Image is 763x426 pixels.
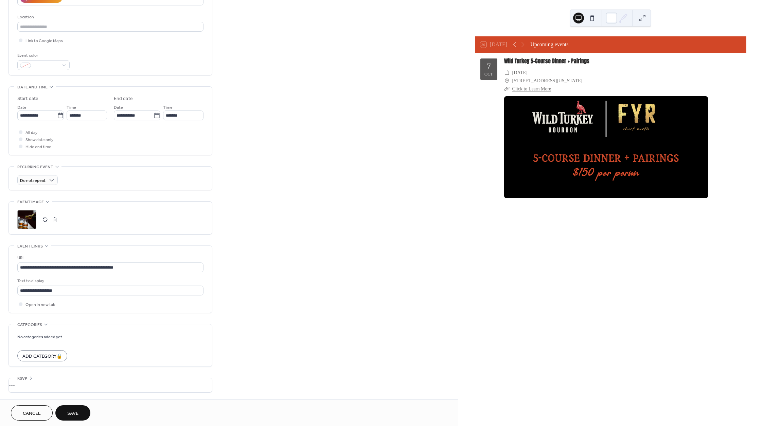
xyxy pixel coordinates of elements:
span: Cancel [23,410,41,417]
div: Text to display [17,277,202,285]
span: Time [163,104,173,111]
div: URL [17,254,202,261]
div: ​ [504,85,510,93]
div: End date [114,95,133,102]
span: Categories [17,321,42,328]
button: Save [55,405,90,421]
span: Date [114,104,123,111]
div: Upcoming events [530,40,568,49]
span: Link to Google Maps [25,37,63,45]
div: 7 [486,62,491,71]
div: Event color [17,52,68,59]
a: Click to Learn More [512,86,551,91]
span: Event links [17,243,43,250]
span: Hide end time [25,143,51,151]
div: ; [17,210,36,229]
span: [STREET_ADDRESS][US_STATE] [512,77,583,85]
span: Open in new tab [25,301,55,308]
span: No categories added yet. [17,334,63,341]
span: Recurring event [17,164,53,171]
div: Oct [484,72,493,76]
a: Wild Turkey 5-Course Dinner + Pairings [504,57,589,65]
div: Start date [17,95,38,102]
button: Cancel [11,405,53,421]
span: Do not repeat [20,177,46,185]
div: Location [17,14,202,21]
div: ​ [504,77,510,85]
span: Time [67,104,76,111]
span: Save [67,410,78,417]
span: Show date only [25,136,53,143]
div: ••• [9,378,212,392]
span: All day [25,129,37,136]
span: Date [17,104,26,111]
div: ​ [504,69,510,77]
span: Event image [17,199,44,206]
span: RSVP [17,375,27,382]
span: [DATE] [512,69,528,77]
span: Date and time [17,84,48,91]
